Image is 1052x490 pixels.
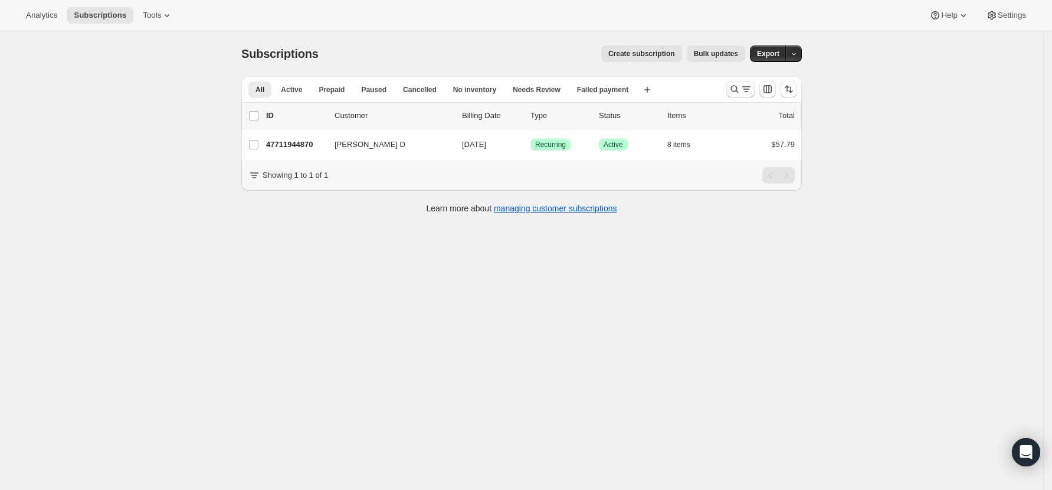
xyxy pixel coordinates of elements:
[143,11,161,20] span: Tools
[494,204,617,213] a: managing customer subscriptions
[762,167,795,184] nav: Pagination
[608,49,675,58] span: Create subscription
[335,110,453,122] p: Customer
[266,136,795,153] div: 47711944870[PERSON_NAME] D[DATE]SuccessRecurringSuccessActive8 items$57.79
[604,140,623,149] span: Active
[781,81,797,97] button: Sort the results
[67,7,133,24] button: Subscriptions
[726,81,755,97] button: Search and filter results
[941,11,957,20] span: Help
[335,139,405,151] span: [PERSON_NAME] D
[266,139,325,151] p: 47711944870
[403,85,437,94] span: Cancelled
[599,110,658,122] p: Status
[1012,438,1040,466] div: Open Intercom Messenger
[667,110,726,122] div: Items
[998,11,1026,20] span: Settings
[779,110,795,122] p: Total
[771,140,795,149] span: $57.79
[513,85,561,94] span: Needs Review
[757,49,779,58] span: Export
[535,140,566,149] span: Recurring
[266,110,325,122] p: ID
[694,49,738,58] span: Bulk updates
[361,85,386,94] span: Paused
[453,85,496,94] span: No inventory
[136,7,180,24] button: Tools
[667,136,703,153] button: 8 items
[979,7,1033,24] button: Settings
[687,45,745,62] button: Bulk updates
[462,140,486,149] span: [DATE]
[427,202,617,214] p: Learn more about
[263,169,328,181] p: Showing 1 to 1 of 1
[922,7,976,24] button: Help
[577,85,628,94] span: Failed payment
[759,81,776,97] button: Customize table column order and visibility
[26,11,57,20] span: Analytics
[74,11,126,20] span: Subscriptions
[327,135,445,154] button: [PERSON_NAME] D
[319,85,345,94] span: Prepaid
[530,110,589,122] div: Type
[19,7,64,24] button: Analytics
[241,47,319,60] span: Subscriptions
[255,85,264,94] span: All
[266,110,795,122] div: IDCustomerBilling DateTypeStatusItemsTotal
[638,81,657,98] button: Create new view
[750,45,786,62] button: Export
[462,110,521,122] p: Billing Date
[281,85,302,94] span: Active
[601,45,682,62] button: Create subscription
[667,140,690,149] span: 8 items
